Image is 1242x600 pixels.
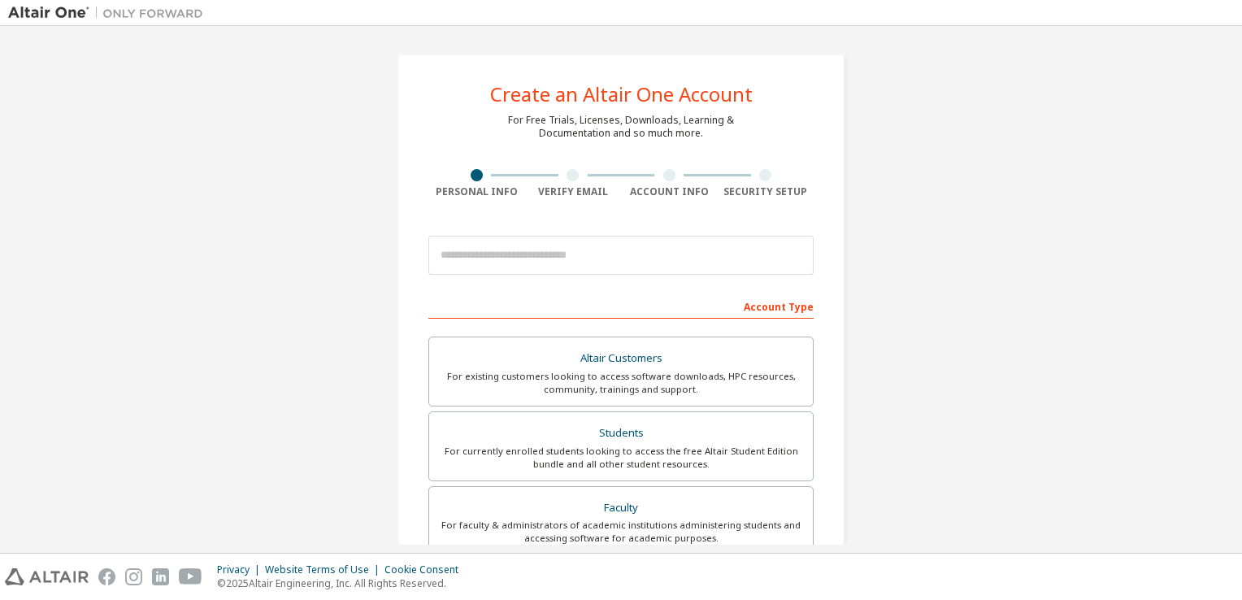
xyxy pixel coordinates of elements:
[217,576,468,590] p: © 2025 Altair Engineering, Inc. All Rights Reserved.
[8,5,211,21] img: Altair One
[98,568,115,585] img: facebook.svg
[439,519,803,545] div: For faculty & administrators of academic institutions administering students and accessing softwa...
[384,563,468,576] div: Cookie Consent
[5,568,89,585] img: altair_logo.svg
[439,370,803,396] div: For existing customers looking to access software downloads, HPC resources, community, trainings ...
[428,185,525,198] div: Personal Info
[439,497,803,520] div: Faculty
[439,445,803,471] div: For currently enrolled students looking to access the free Altair Student Edition bundle and all ...
[508,114,734,140] div: For Free Trials, Licenses, Downloads, Learning & Documentation and so much more.
[490,85,753,104] div: Create an Altair One Account
[439,347,803,370] div: Altair Customers
[439,422,803,445] div: Students
[265,563,384,576] div: Website Terms of Use
[621,185,718,198] div: Account Info
[152,568,169,585] img: linkedin.svg
[179,568,202,585] img: youtube.svg
[525,185,622,198] div: Verify Email
[718,185,814,198] div: Security Setup
[217,563,265,576] div: Privacy
[125,568,142,585] img: instagram.svg
[428,293,814,319] div: Account Type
